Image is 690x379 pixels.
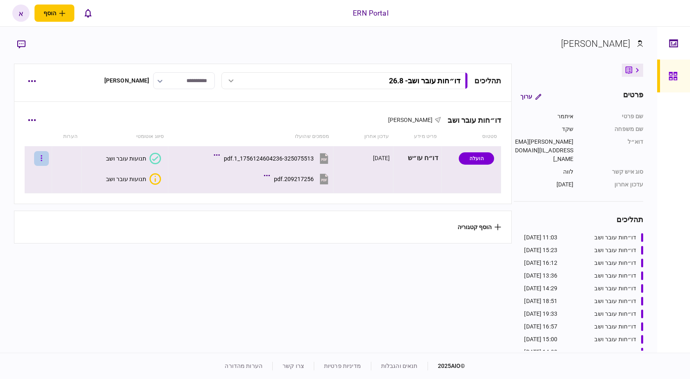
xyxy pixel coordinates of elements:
[459,152,494,165] div: הועלה
[381,363,418,369] a: תנאים והגבלות
[524,246,643,255] a: דו״חות עובר ושב15:23 [DATE]
[106,173,161,185] button: איכות לא מספקתתנועות עובר ושב
[524,310,643,318] a: דו״חות עובר ושב19:33 [DATE]
[514,125,573,133] div: שקד
[373,154,390,162] div: [DATE]
[594,322,636,331] div: דו״חות עובר ושב
[594,271,636,280] div: דו״חות עובר ושב
[524,348,643,356] a: דו״חות עובר ושב14:08 [DATE]
[524,284,643,293] a: דו״חות עובר ושב14:29 [DATE]
[582,168,643,176] div: סוג איש קשר
[594,259,636,267] div: דו״חות עובר ושב
[582,180,643,189] div: עדכון אחרון
[149,173,161,185] div: איכות לא מספקת
[524,271,643,280] a: דו״חות עובר ושב13:36 [DATE]
[514,168,573,176] div: לווה
[393,127,441,146] th: פריט מידע
[353,8,388,18] div: ERN Portal
[106,155,146,162] div: תנועות עובר ושב
[12,5,30,22] button: א
[168,127,333,146] th: מסמכים שהועלו
[524,246,557,255] div: 15:23 [DATE]
[514,180,573,189] div: [DATE]
[594,246,636,255] div: דו״חות עובר ושב
[106,176,146,182] div: תנועות עובר ושב
[524,233,643,242] a: דו״חות עובר ושב11:03 [DATE]
[34,5,74,22] button: פתח תפריט להוספת לקוח
[594,297,636,305] div: דו״חות עובר ושב
[514,214,643,225] div: תהליכים
[458,224,501,230] button: הוסף קטגוריה
[216,149,330,168] button: 1756124604236-325075513_1.pdf
[514,89,548,104] button: ערוך
[524,348,557,356] div: 14:08 [DATE]
[594,310,636,318] div: דו״חות עובר ושב
[333,127,393,146] th: עדכון אחרון
[561,37,630,51] div: [PERSON_NAME]
[106,153,161,164] button: תנועות עובר ושב
[524,335,643,344] a: דו״חות עובר ושב15:00 [DATE]
[428,362,465,370] div: © 2025 AIO
[388,117,433,123] span: [PERSON_NAME]
[221,72,468,89] button: דו״חות עובר ושב- 26.8
[82,127,168,146] th: סיווג אוטומטי
[582,112,643,121] div: שם פרטי
[396,149,438,168] div: דו״ח עו״ש
[324,363,361,369] a: מדיניות פרטיות
[524,259,557,267] div: 16:12 [DATE]
[582,138,643,163] div: דוא״ל
[514,112,573,121] div: איתמר
[283,363,304,369] a: צרו קשר
[582,125,643,133] div: שם משפחה
[524,335,557,344] div: 15:00 [DATE]
[441,127,501,146] th: סטטוס
[594,335,636,344] div: דו״חות עובר ושב
[389,76,460,85] div: דו״חות עובר ושב - 26.8
[52,127,81,146] th: הערות
[623,89,644,104] div: פרטים
[474,75,501,86] div: תהליכים
[524,297,643,305] a: דו״חות עובר ושב18:51 [DATE]
[524,284,557,293] div: 14:29 [DATE]
[524,259,643,267] a: דו״חות עובר ושב16:12 [DATE]
[524,297,557,305] div: 18:51 [DATE]
[514,138,573,163] div: [PERSON_NAME][EMAIL_ADDRESS][DOMAIN_NAME]
[524,233,557,242] div: 11:03 [DATE]
[524,271,557,280] div: 13:36 [DATE]
[79,5,97,22] button: פתח רשימת התראות
[224,155,314,162] div: 1756124604236-325075513_1.pdf
[104,76,149,85] div: [PERSON_NAME]
[594,233,636,242] div: דו״חות עובר ושב
[524,322,643,331] a: דו״חות עובר ושב16:57 [DATE]
[266,170,330,188] button: 209217256.pdf
[274,176,314,182] div: 209217256.pdf
[524,322,557,331] div: 16:57 [DATE]
[594,284,636,293] div: דו״חות עובר ושב
[524,310,557,318] div: 19:33 [DATE]
[441,116,501,124] div: דו״חות עובר ושב
[594,348,636,356] div: דו״חות עובר ושב
[225,363,262,369] a: הערות מהדורה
